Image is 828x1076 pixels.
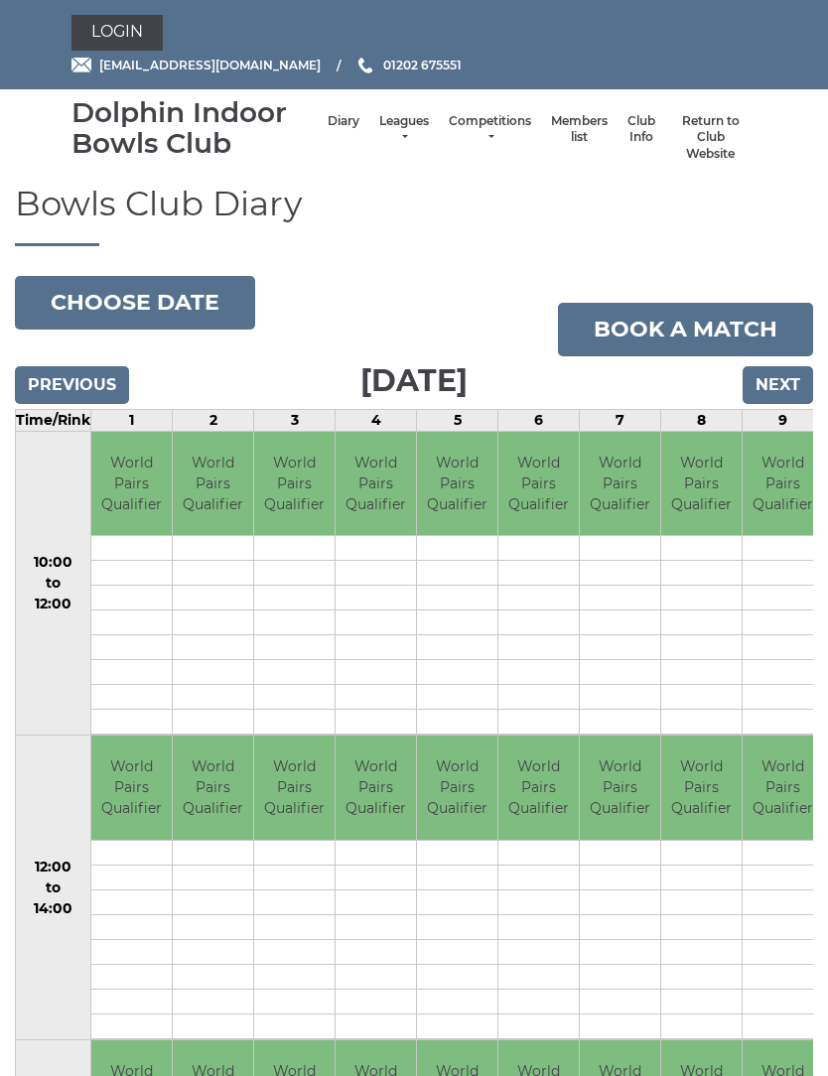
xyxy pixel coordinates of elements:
td: 8 [661,409,743,431]
td: World Pairs Qualifier [661,432,742,536]
a: Phone us 01202 675551 [355,56,462,74]
td: Time/Rink [16,409,91,431]
td: World Pairs Qualifier [580,432,660,536]
td: World Pairs Qualifier [173,736,253,840]
div: Dolphin Indoor Bowls Club [71,97,318,159]
a: Competitions [449,113,531,146]
a: Members list [551,113,608,146]
td: 6 [498,409,580,431]
td: 3 [254,409,336,431]
span: 01202 675551 [383,58,462,72]
td: 12:00 to 14:00 [16,736,91,1040]
td: World Pairs Qualifier [661,736,742,840]
td: World Pairs Qualifier [498,736,579,840]
td: World Pairs Qualifier [254,736,335,840]
td: 4 [336,409,417,431]
a: Email [EMAIL_ADDRESS][DOMAIN_NAME] [71,56,321,74]
a: Return to Club Website [675,113,747,163]
td: 9 [743,409,824,431]
button: Choose date [15,276,255,330]
h1: Bowls Club Diary [15,186,813,245]
a: Login [71,15,163,51]
input: Next [743,366,813,404]
td: 10:00 to 12:00 [16,431,91,736]
span: [EMAIL_ADDRESS][DOMAIN_NAME] [99,58,321,72]
a: Leagues [379,113,429,146]
a: Book a match [558,303,813,356]
td: World Pairs Qualifier [498,432,579,536]
img: Phone us [358,58,372,73]
input: Previous [15,366,129,404]
td: World Pairs Qualifier [417,432,497,536]
img: Email [71,58,91,72]
a: Diary [328,113,359,130]
td: World Pairs Qualifier [743,432,823,536]
td: 2 [173,409,254,431]
td: World Pairs Qualifier [173,432,253,536]
td: World Pairs Qualifier [580,736,660,840]
td: World Pairs Qualifier [743,736,823,840]
td: World Pairs Qualifier [254,432,335,536]
td: World Pairs Qualifier [336,432,416,536]
td: World Pairs Qualifier [91,736,172,840]
td: 5 [417,409,498,431]
td: World Pairs Qualifier [91,432,172,536]
td: 7 [580,409,661,431]
a: Club Info [627,113,655,146]
td: World Pairs Qualifier [336,736,416,840]
td: World Pairs Qualifier [417,736,497,840]
td: 1 [91,409,173,431]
